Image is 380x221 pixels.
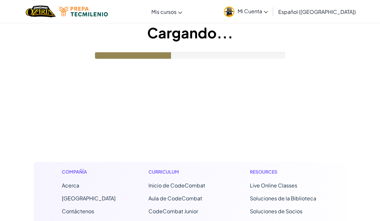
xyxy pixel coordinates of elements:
span: Mi Cuenta [238,8,268,15]
img: Tecmilenio logo [59,7,108,16]
a: Mis cursos [148,3,185,20]
a: Soluciones de la Biblioteca [250,195,316,202]
img: Home [26,5,56,18]
h1: Curriculum [148,168,217,175]
h1: Compañía [62,168,116,175]
a: Mi Cuenta [221,1,271,22]
span: Español ([GEOGRAPHIC_DATA]) [278,8,356,15]
a: CodeCombat Junior [148,208,198,215]
span: Contáctenos [62,208,94,215]
a: Live Online Classes [250,182,297,189]
a: Aula de CodeCombat [148,195,202,202]
h1: Resources [250,168,318,175]
span: Mis cursos [151,8,176,15]
a: Ozaria by CodeCombat logo [26,5,56,18]
span: Inicio de CodeCombat [148,182,205,189]
a: Soluciones de Socios [250,208,302,215]
img: avatar [224,6,234,17]
a: Español ([GEOGRAPHIC_DATA]) [275,3,359,20]
a: [GEOGRAPHIC_DATA] [62,195,116,202]
a: Acerca [62,182,79,189]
